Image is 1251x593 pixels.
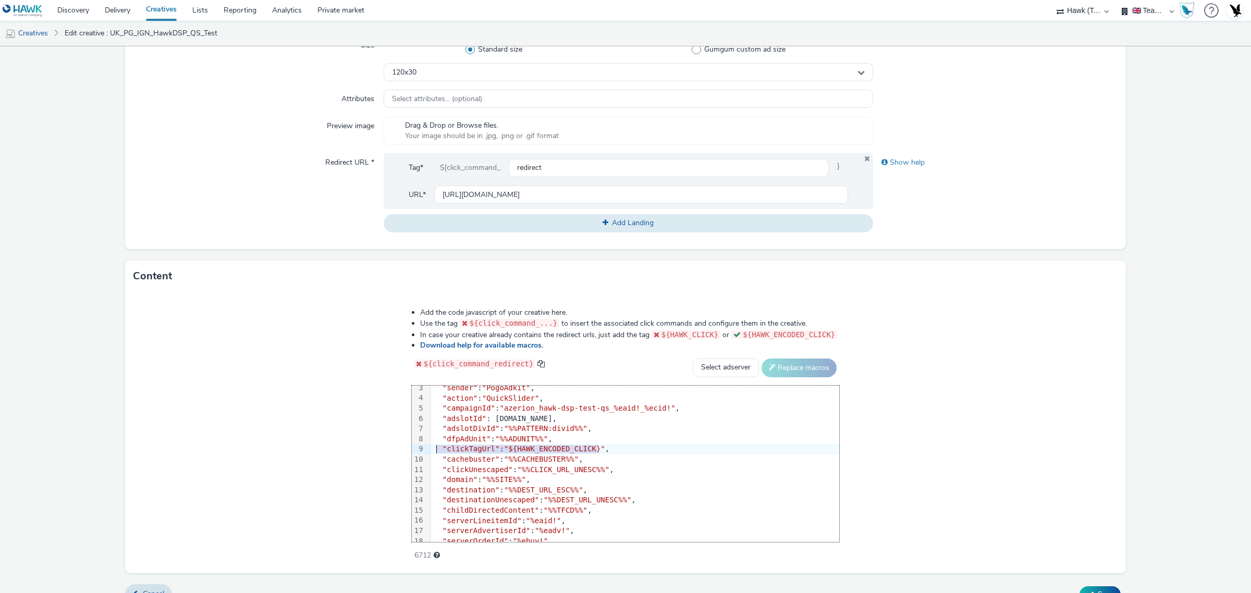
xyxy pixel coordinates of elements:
span: "%%TFCD%%" [544,506,587,514]
div: 7 [412,424,425,434]
div: 14 [412,495,425,505]
li: In case your creative already contains the redirect urls, just add the tag or [420,329,840,340]
button: Add Landing [384,214,873,232]
div: 16 [412,515,425,526]
div: : , [431,536,839,547]
img: Hawk Academy [1179,2,1195,19]
span: "%%CLICK_URL_UNESC%%" [517,465,609,474]
a: Hawk Academy [1179,2,1199,19]
label: Preview image [323,117,378,131]
div: : , [431,495,839,505]
div: 10 [412,454,425,465]
span: 120x30 [392,68,416,77]
div: : , [431,485,839,496]
span: "%%CACHEBUSTER%%" [504,455,579,463]
div: 17 [412,526,425,536]
span: "serverAdvertiserId" [443,526,531,535]
span: "%eadv!" [535,526,570,535]
span: Your image should be in .jpg, .png or .gif format [405,131,559,141]
div: 18 [412,536,425,547]
li: Use the tag to insert the associated click commands and configure them in the creative. [420,318,840,329]
div: : , [431,383,839,393]
div: 4 [412,393,425,403]
div: : [DOMAIN_NAME], [431,414,839,424]
span: "PogoAdkit" [482,384,531,392]
span: "childDirectedContent" [443,506,539,514]
span: "serverLineitemId" [443,516,522,525]
div: 3 [412,383,425,393]
div: 5 [412,403,425,414]
h3: Content [133,268,172,284]
li: Add the code javascript of your creative here. [420,307,840,318]
div: 11 [412,465,425,475]
button: Replace macros [762,359,837,377]
div: 6 [412,414,425,424]
div: 8 [412,434,425,444]
span: "${HAWK_ENCODED_CLICK}" [504,444,605,453]
div: : , [431,465,839,475]
div: ${click_command_ [432,158,509,177]
div: : , [431,454,839,465]
span: ${HAWK_CLICK} [661,330,719,339]
span: "serverOrderId" [443,537,508,545]
span: "%%SITE%%" [482,475,526,484]
span: copy to clipboard [537,360,545,367]
a: Edit creative : UK_PG_IGN_HawkDSP_QS_Test [59,21,223,46]
img: Account UK [1227,3,1243,18]
span: Add Landing [612,218,654,228]
span: "destinationUnescaped" [443,496,539,504]
span: "%%DEST_URL_ESC%%" [504,486,583,494]
input: url... [434,186,848,204]
div: Show help [873,153,1118,172]
span: "%ebuy!" [513,537,548,545]
div: : , [431,424,839,434]
div: : , [431,505,839,516]
img: undefined Logo [3,4,43,17]
label: Attributes [337,90,378,104]
span: "dfpAdUnit" [443,435,491,443]
span: "cachebuster" [443,455,500,463]
span: "azerion_hawk-dsp-test-qs_%eaid!_%ecid!" [499,404,675,412]
span: Select attributes... (optional) [392,95,482,104]
div: Maximum recommended length: 3000 characters. [434,550,440,561]
span: 6712 [414,550,431,561]
span: "%eaid!" [526,516,561,525]
div: : , [431,434,839,444]
span: ${click_command_redirect} [424,360,534,368]
span: "sender" [443,384,477,392]
div: : , [431,475,839,485]
span: "clickUnescaped" [443,465,513,474]
span: Gumgum custom ad size [704,44,786,55]
span: "%%PATTERN:divid%%" [504,424,587,433]
span: ${click_command_...} [470,319,558,327]
div: 12 [412,475,425,485]
div: 9 [412,444,425,454]
span: "%%ADUNIT%%" [495,435,548,443]
span: } [829,158,848,177]
div: 13 [412,485,425,496]
div: : , [431,526,839,536]
span: Drag & Drop or Browse files. [405,120,559,131]
span: "domain" [443,475,477,484]
span: Standard size [478,44,522,55]
div: : , [431,393,839,404]
span: ${HAWK_ENCODED_CLICK} [743,330,835,339]
div: : , [431,516,839,526]
div: : , [431,403,839,414]
span: "clickTagUrl" [443,444,500,453]
span: "adslotId" [443,414,486,423]
label: Redirect URL * [321,153,378,168]
span: "adslotDivId" [443,424,500,433]
img: mobile [5,29,16,39]
div: : , [431,444,839,454]
div: 15 [412,505,425,516]
a: Download help for available macros. [420,340,547,350]
span: "destination" [443,486,500,494]
span: "action" [443,394,477,402]
span: "%%DEST_URL_UNESC%%" [544,496,632,504]
span: "QuickSlider" [482,394,539,402]
span: "campaignId" [443,404,495,412]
